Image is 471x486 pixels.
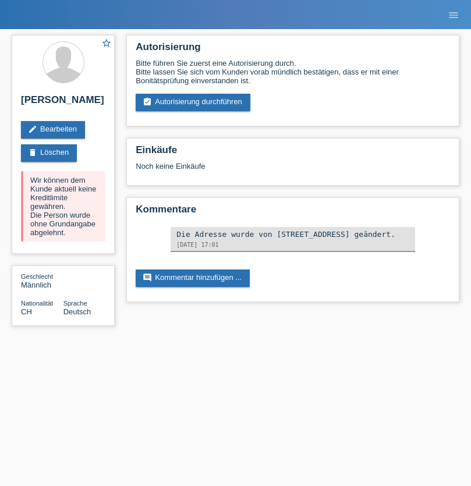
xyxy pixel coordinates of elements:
span: Nationalität [21,300,53,307]
span: Deutsch [63,307,91,316]
h2: Einkäufe [136,144,450,162]
a: assignment_turned_inAutorisierung durchführen [136,94,250,111]
div: Noch keine Einkäufe [136,162,450,179]
i: comment [143,273,152,282]
div: [DATE] 17:01 [176,242,409,248]
span: Geschlecht [21,273,53,280]
a: deleteLöschen [21,144,77,162]
a: commentKommentar hinzufügen ... [136,269,250,287]
a: editBearbeiten [21,121,85,139]
div: Wir können dem Kunde aktuell keine Kreditlimite gewähren. Die Person wurde ohne Grundangabe abgel... [21,171,105,242]
i: edit [28,125,37,134]
i: assignment_turned_in [143,97,152,107]
span: Schweiz [21,307,32,316]
a: menu [442,11,465,18]
span: Sprache [63,300,87,307]
div: Männlich [21,272,63,289]
i: menu [448,9,459,21]
h2: Kommentare [136,204,450,221]
h2: [PERSON_NAME] [21,94,105,112]
div: Die Adresse wurde von [STREET_ADDRESS] geändert. [176,230,409,239]
h2: Autorisierung [136,41,450,59]
i: delete [28,148,37,157]
a: star_border [101,38,112,50]
div: Bitte führen Sie zuerst eine Autorisierung durch. Bitte lassen Sie sich vom Kunden vorab mündlich... [136,59,450,85]
i: star_border [101,38,112,48]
